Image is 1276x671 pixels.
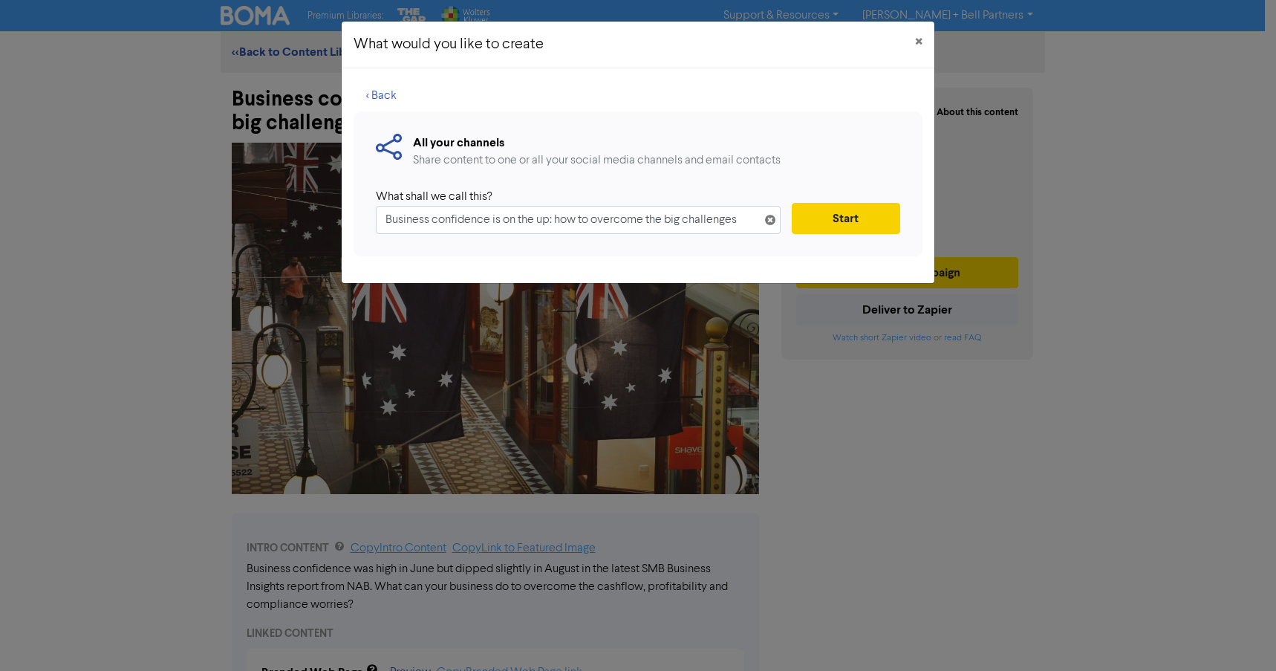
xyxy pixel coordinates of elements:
[1202,600,1276,671] iframe: Chat Widget
[915,31,922,54] span: ×
[792,203,900,234] button: Start
[413,152,781,169] div: Share content to one or all your social media channels and email contacts
[354,33,544,56] h5: What would you like to create
[413,134,781,152] div: All your channels
[903,22,934,63] button: Close
[376,188,769,206] div: What shall we call this?
[354,80,409,111] button: < Back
